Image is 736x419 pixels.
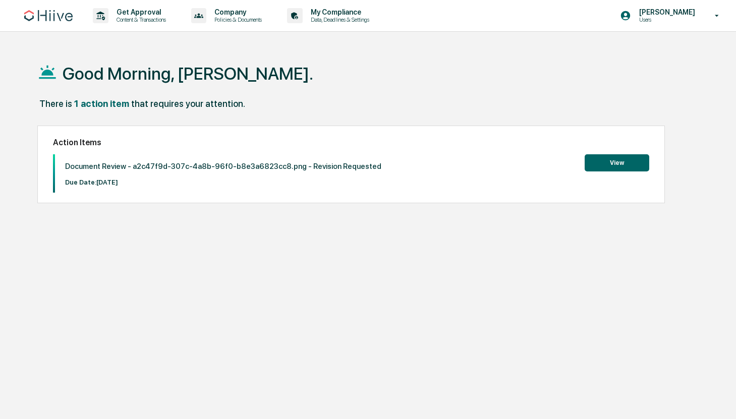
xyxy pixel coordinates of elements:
[303,16,374,23] p: Data, Deadlines & Settings
[74,98,129,109] div: 1 action item
[631,8,700,16] p: [PERSON_NAME]
[303,8,374,16] p: My Compliance
[53,138,649,147] h2: Action Items
[63,64,313,84] h1: Good Morning, [PERSON_NAME].
[65,162,381,171] p: Document Review - a2c47f9d-307c-4a8b-96f0-b8e3a6823cc8.png - Revision Requested
[65,178,381,186] p: Due Date: [DATE]
[206,16,267,23] p: Policies & Documents
[206,8,267,16] p: Company
[131,98,245,109] div: that requires your attention.
[39,98,72,109] div: There is
[108,8,171,16] p: Get Approval
[108,16,171,23] p: Content & Transactions
[24,10,73,21] img: logo
[585,154,649,171] button: View
[631,16,700,23] p: Users
[585,157,649,167] a: View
